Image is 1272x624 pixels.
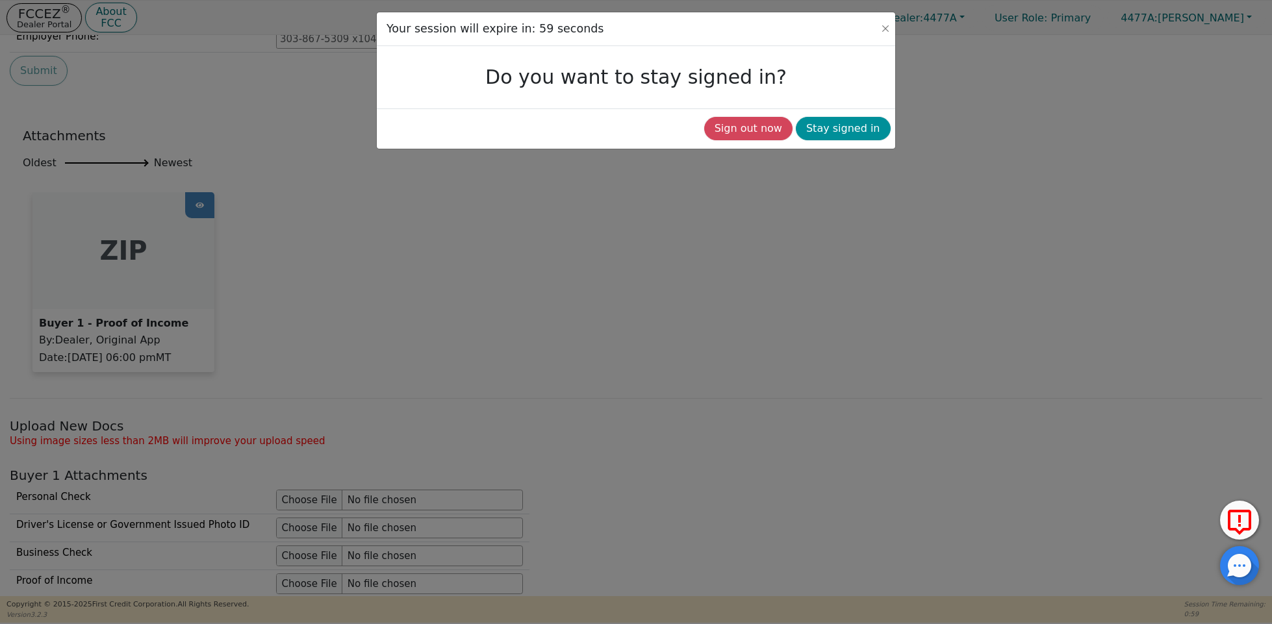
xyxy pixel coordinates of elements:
[1220,501,1259,540] button: Report Error to FCC
[704,117,793,140] button: Sign out now
[383,19,607,39] h3: Your session will expire in: 59 seconds
[796,117,891,140] button: Stay signed in
[383,62,889,92] h3: Do you want to stay signed in?
[879,22,892,35] button: Close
